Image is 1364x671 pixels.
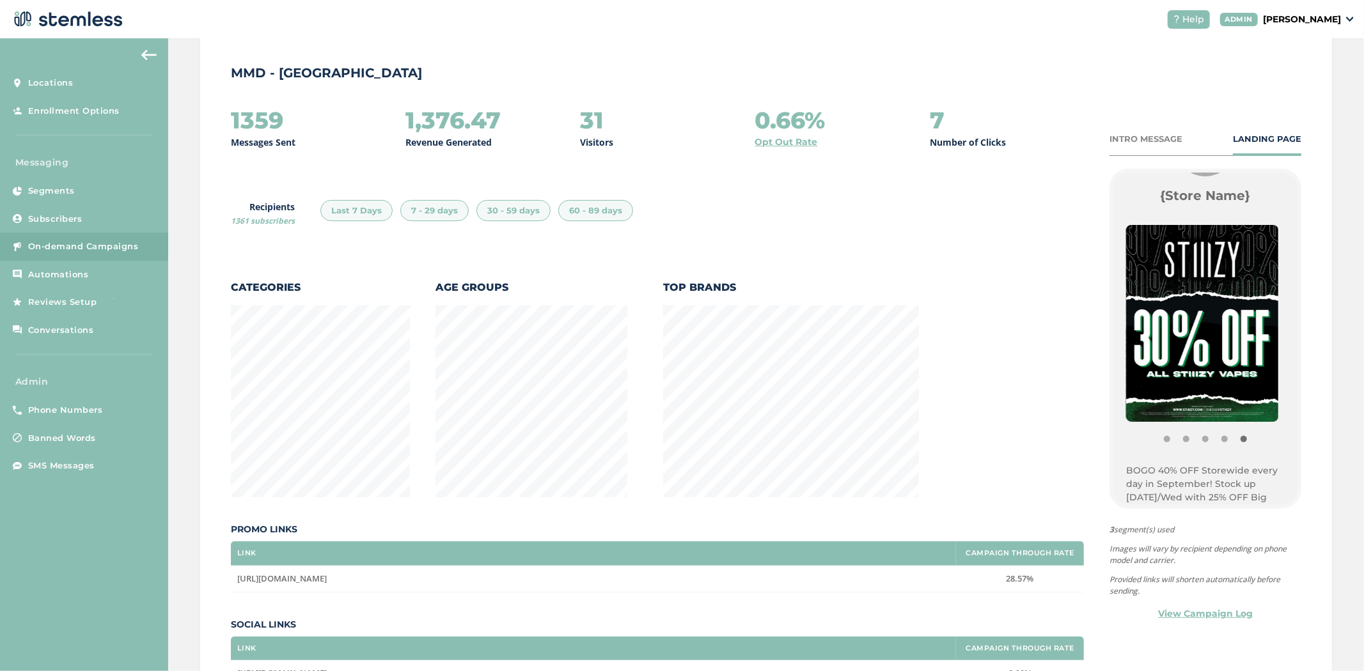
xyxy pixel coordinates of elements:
[930,135,1006,149] p: Number of Clicks
[1220,13,1258,26] div: ADMIN
[580,135,613,149] p: Visitors
[28,296,97,309] span: Reviews Setup
[28,268,89,281] span: Automations
[28,459,95,472] span: SMS Messages
[231,107,283,133] h2: 1359
[558,200,633,222] div: 60 - 89 days
[28,105,120,118] span: Enrollment Options
[28,213,82,226] span: Subscribers
[1126,225,1278,422] img: dyo2xo30ul6VVCMsaFKrWo6W7QkaIzxlkY7I2AOh.jpg
[435,280,627,295] label: Age Groups
[1233,133,1301,146] div: LANDING PAGE
[1109,543,1301,566] p: Images will vary by recipient depending on phone model and carrier.
[231,215,295,226] span: 1361 subscribers
[237,573,950,584] label: https://mmdshops.com
[966,644,1074,652] label: Campaign Through Rate
[141,50,157,60] img: icon-arrow-back-accent-c549486e.svg
[580,107,604,133] h2: 31
[476,200,551,222] div: 30 - 59 days
[1109,524,1301,536] span: segment(s) used
[1007,573,1034,584] span: 28.57%
[1109,574,1301,597] p: Provided links will shorten automatically before sending.
[28,432,96,445] span: Banned Words
[1157,429,1177,449] button: Item 0
[1109,524,1114,535] strong: 3
[1109,133,1182,146] div: INTRO MESSAGE
[10,6,123,32] img: logo-dark-0685b13c.svg
[1215,429,1234,449] button: Item 3
[231,523,1084,536] label: Promo Links
[28,77,74,89] span: Locations
[231,135,295,149] p: Messages Sent
[405,107,501,133] h2: 1,376.47
[28,185,75,197] span: Segments
[663,280,919,295] label: Top Brands
[28,404,103,417] span: Phone Numbers
[231,618,1084,631] label: Social Links
[231,200,295,227] label: Recipients
[1234,429,1253,449] button: Item 4
[1158,607,1253,621] a: View Campaign Log
[1177,429,1196,449] button: Item 1
[320,200,393,222] div: Last 7 Days
[231,64,1301,82] p: MMD - [GEOGRAPHIC_DATA]
[400,200,469,222] div: 7 - 29 days
[1126,465,1278,530] span: BOGO 40% OFF Storewide every day in September! Stock up [DATE]/Wed with 25% OFF Big Bags 14g+ and...
[1183,13,1205,26] span: Help
[966,549,1074,557] label: Campaign Through Rate
[107,289,132,315] img: glitter-stars-b7820f95.gif
[1173,15,1180,23] img: icon-help-white-03924b79.svg
[962,573,1078,584] label: 28.57%
[755,135,818,149] a: Opt Out Rate
[1161,187,1251,204] label: {Store Name}
[1263,13,1341,26] p: [PERSON_NAME]
[1196,429,1215,449] button: Item 2
[237,573,327,584] span: [URL][DOMAIN_NAME]
[405,135,492,149] p: Revenue Generated
[1300,610,1364,671] iframe: Chat Widget
[930,107,945,133] h2: 7
[237,549,256,557] label: Link
[28,240,139,253] span: On-demand Campaigns
[231,280,410,295] label: Categories
[755,107,826,133] h2: 0.66%
[28,324,94,337] span: Conversations
[237,644,256,652] label: Link
[1346,17,1354,22] img: icon_down-arrow-small-66adaf34.svg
